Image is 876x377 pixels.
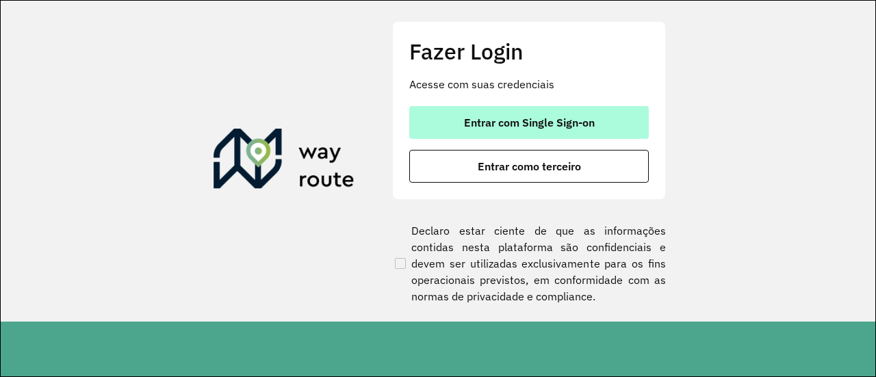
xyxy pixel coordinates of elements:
button: button [409,150,649,183]
span: Entrar com Single Sign-on [464,117,595,128]
img: Roteirizador AmbevTech [214,129,355,194]
span: Entrar como terceiro [478,161,581,172]
label: Declaro estar ciente de que as informações contidas nesta plataforma são confidenciais e devem se... [392,222,666,304]
button: button [409,106,649,139]
p: Acesse com suas credenciais [409,76,649,92]
h2: Fazer Login [409,38,649,64]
